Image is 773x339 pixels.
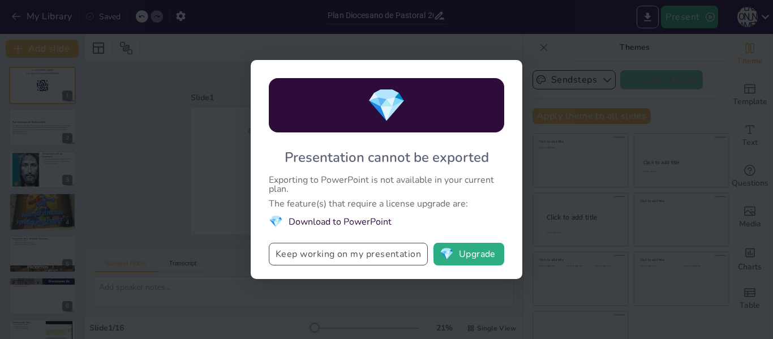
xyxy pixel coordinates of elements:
[269,199,504,208] div: The feature(s) that require a license upgrade are:
[285,148,489,166] div: Presentation cannot be exported
[269,214,283,229] span: diamond
[367,84,406,127] span: diamond
[433,243,504,265] button: diamondUpgrade
[269,243,428,265] button: Keep working on my presentation
[269,175,504,194] div: Exporting to PowerPoint is not available in your current plan.
[440,248,454,260] span: diamond
[269,214,504,229] li: Download to PowerPoint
